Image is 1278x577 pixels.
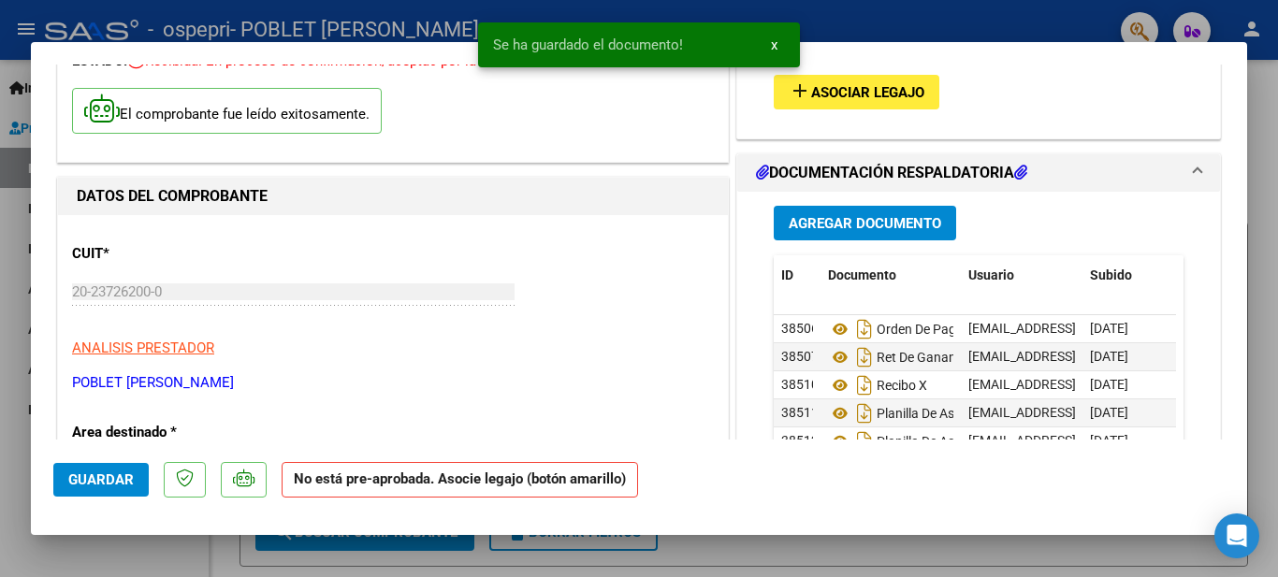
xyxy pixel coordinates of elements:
[1214,513,1259,558] div: Open Intercom Messenger
[852,398,877,428] i: Descargar documento
[72,88,382,134] p: El comprobante fue leído exitosamente.
[1090,321,1128,336] span: [DATE]
[789,215,941,232] span: Agregar Documento
[1090,405,1128,420] span: [DATE]
[1090,377,1128,392] span: [DATE]
[781,349,819,364] span: 38507
[72,243,265,265] p: CUIT
[828,434,1009,449] span: Planilla De Asistencia 2
[72,422,265,443] p: Area destinado *
[828,350,980,365] span: Ret De Ganancias
[828,267,896,282] span: Documento
[127,52,501,69] span: Recibida. En proceso de confirmacion/aceptac por la OS.
[737,154,1220,192] mat-expansion-panel-header: DOCUMENTACIÓN RESPALDATORIA
[821,255,961,296] datatable-header-cell: Documento
[789,79,811,102] mat-icon: add
[1090,267,1132,282] span: Subido
[811,84,924,101] span: Asociar Legajo
[781,405,819,420] span: 38511
[771,36,777,53] span: x
[68,471,134,488] span: Guardar
[781,433,819,448] span: 38512
[72,52,127,69] span: ESTADO:
[774,206,956,240] button: Agregar Documento
[961,255,1082,296] datatable-header-cell: Usuario
[1082,255,1176,296] datatable-header-cell: Subido
[828,406,1009,421] span: Planilla De Asistencia 1
[781,321,819,336] span: 38506
[53,463,149,497] button: Guardar
[828,378,927,393] span: Recibo X
[72,339,214,356] span: ANALISIS PRESTADOR
[77,187,268,205] strong: DATOS DEL COMPROBANTE
[852,342,877,372] i: Descargar documento
[774,255,821,296] datatable-header-cell: ID
[828,322,964,337] span: Orden De Pago
[737,61,1220,138] div: PREAPROBACIÓN PARA INTEGRACION
[756,28,792,62] button: x
[493,36,683,54] span: Se ha guardado el documento!
[282,462,638,498] strong: No está pre-aprobada. Asocie legajo (botón amarillo)
[72,372,714,394] p: POBLET [PERSON_NAME]
[781,267,793,282] span: ID
[774,75,939,109] button: Asociar Legajo
[1090,349,1128,364] span: [DATE]
[852,370,877,400] i: Descargar documento
[852,314,877,344] i: Descargar documento
[781,377,819,392] span: 38510
[1090,433,1128,448] span: [DATE]
[968,267,1014,282] span: Usuario
[756,162,1027,184] h1: DOCUMENTACIÓN RESPALDATORIA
